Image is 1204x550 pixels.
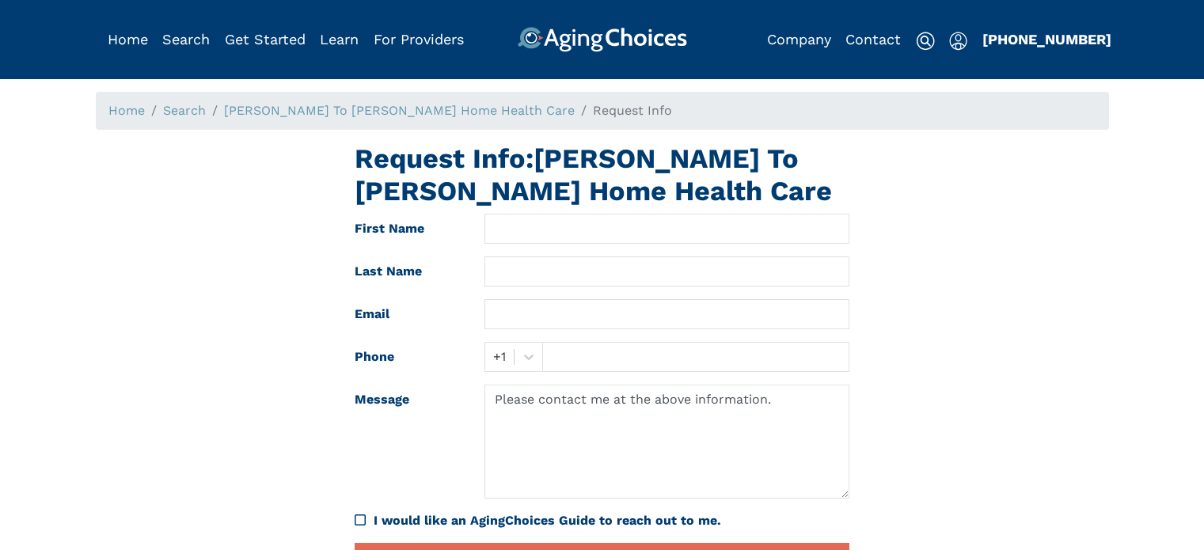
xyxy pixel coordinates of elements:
a: [PERSON_NAME] To [PERSON_NAME] Home Health Care [224,103,575,118]
textarea: Please contact me at the above information. [484,385,849,499]
a: [PHONE_NUMBER] [982,31,1111,47]
div: Popover trigger [949,27,967,52]
a: Get Started [225,31,306,47]
label: Email [343,299,473,329]
label: Phone [343,342,473,372]
div: Popover trigger [162,27,210,52]
a: Company [767,31,831,47]
label: Last Name [343,256,473,286]
img: user-icon.svg [949,32,967,51]
nav: breadcrumb [96,92,1109,130]
a: For Providers [374,31,464,47]
div: I would like an AgingChoices Guide to reach out to me. [355,511,849,530]
img: search-icon.svg [916,32,935,51]
a: Home [108,103,145,118]
label: Message [343,385,473,499]
a: Home [108,31,148,47]
a: Search [162,31,210,47]
a: Learn [320,31,359,47]
span: Request Info [593,103,672,118]
h1: Request Info: [PERSON_NAME] To [PERSON_NAME] Home Health Care [355,142,849,207]
a: Search [163,103,206,118]
div: I would like an AgingChoices Guide to reach out to me. [374,511,849,530]
label: First Name [343,214,473,244]
img: AgingChoices [517,27,686,52]
a: Contact [845,31,901,47]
